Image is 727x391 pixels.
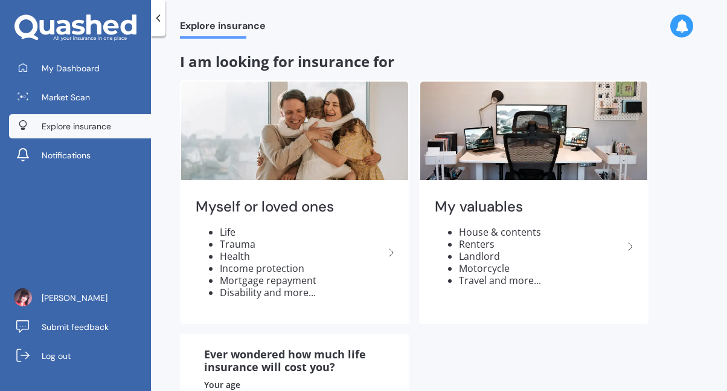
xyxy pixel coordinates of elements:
span: Submit feedback [42,321,109,333]
span: Log out [42,350,71,362]
li: Trauma [220,238,384,250]
img: Myself or loved ones [181,82,408,180]
li: Health [220,250,384,262]
span: Explore insurance [42,120,111,132]
span: Notifications [42,149,91,161]
h2: My valuables [435,198,623,216]
a: Log out [9,344,151,368]
a: Submit feedback [9,315,151,339]
a: Notifications [9,143,151,167]
li: Landlord [459,250,623,262]
span: Explore insurance [180,20,266,36]
li: Motorcycle [459,262,623,274]
li: House & contents [459,226,623,238]
li: Life [220,226,384,238]
span: Market Scan [42,91,90,103]
h2: Myself or loved ones [196,198,384,216]
li: Renters [459,238,623,250]
li: Disability and more... [220,286,384,299]
a: [PERSON_NAME] [9,286,151,310]
img: ACg8ocIgsgWzbvkqOqMkzFwSdluvhIOT2QOvDSAcvVXvHSW-vrN0eNgU=s96-c [14,288,32,306]
img: My valuables [420,82,647,180]
div: Ever wondered how much life insurance will cost you? [204,348,385,374]
span: [PERSON_NAME] [42,292,107,304]
a: My Dashboard [9,56,151,80]
li: Mortgage repayment [220,274,384,286]
li: Travel and more... [459,274,623,286]
div: Your age [204,379,385,391]
a: Market Scan [9,85,151,109]
a: Explore insurance [9,114,151,138]
span: My Dashboard [42,62,100,74]
span: I am looking for insurance for [180,51,394,71]
li: Income protection [220,262,384,274]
